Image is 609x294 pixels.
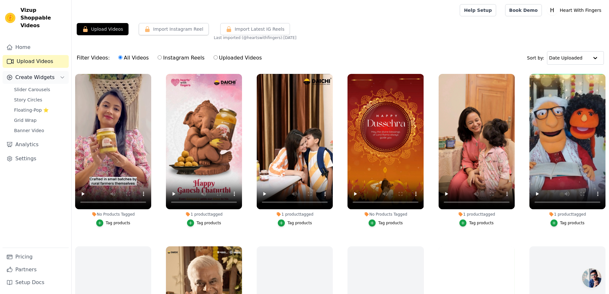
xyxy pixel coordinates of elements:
[369,219,403,226] button: Tag products
[439,212,515,217] div: 1 product tagged
[3,138,69,151] a: Analytics
[14,117,36,123] span: Grid Wrap
[96,219,130,226] button: Tag products
[10,95,69,104] a: Story Circles
[220,23,290,35] button: Import Latest IG Reels
[118,54,149,62] label: All Videos
[197,220,221,226] div: Tag products
[3,276,69,289] a: Setup Docs
[287,220,312,226] div: Tag products
[550,7,554,13] text: H
[10,106,69,115] a: Floating-Pop ⭐
[527,51,604,65] div: Sort by:
[3,250,69,263] a: Pricing
[529,212,605,217] div: 1 product tagged
[20,6,66,29] span: Vizup Shoppable Videos
[460,4,496,16] a: Help Setup
[14,127,44,134] span: Banner Video
[5,13,15,23] img: Vizup
[77,23,129,35] button: Upload Videos
[77,51,265,65] div: Filter Videos:
[3,71,69,84] button: Create Widgets
[10,116,69,125] a: Grid Wrap
[582,268,601,288] div: Open chat
[14,86,50,93] span: Slider Carousels
[278,219,312,226] button: Tag products
[459,219,494,226] button: Tag products
[547,4,604,16] button: H Heart With Fingers
[158,55,162,60] input: Instagram Reels
[139,23,209,35] button: Import Instagram Reel
[378,220,403,226] div: Tag products
[560,220,585,226] div: Tag products
[15,74,55,81] span: Create Widgets
[157,54,205,62] label: Instagram Reels
[214,35,296,40] span: Last imported (@ heartswithfingers ): [DATE]
[3,55,69,68] a: Upload Videos
[550,219,585,226] button: Tag products
[10,126,69,135] a: Banner Video
[469,220,494,226] div: Tag products
[3,263,69,276] a: Partners
[3,152,69,165] a: Settings
[235,26,285,32] span: Import Latest IG Reels
[213,54,262,62] label: Uploaded Videos
[118,55,122,60] input: All Videos
[214,55,218,60] input: Uploaded Videos
[166,212,242,217] div: 1 product tagged
[257,212,333,217] div: 1 product tagged
[557,4,604,16] p: Heart With Fingers
[505,4,542,16] a: Book Demo
[3,41,69,54] a: Home
[14,97,42,103] span: Story Circles
[347,212,424,217] div: No Products Tagged
[14,107,49,113] span: Floating-Pop ⭐
[106,220,130,226] div: Tag products
[10,85,69,94] a: Slider Carousels
[187,219,221,226] button: Tag products
[75,212,151,217] div: No Products Tagged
